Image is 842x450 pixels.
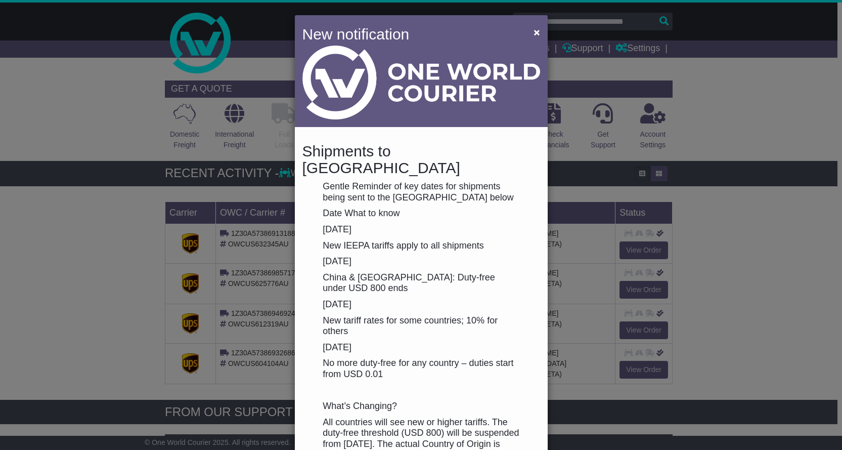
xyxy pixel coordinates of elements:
p: Date What to know [323,208,519,219]
p: Gentle Reminder of key dates for shipments being sent to the [GEOGRAPHIC_DATA] below [323,181,519,203]
button: Close [528,22,545,43]
span: × [534,26,540,38]
p: What’s Changing? [323,401,519,412]
h4: New notification [302,23,519,46]
p: [DATE] [323,256,519,267]
p: [DATE] [323,342,519,353]
p: No more duty-free for any country – duties start from USD 0.01 [323,358,519,380]
p: New IEEPA tariffs apply to all shipments [323,240,519,252]
p: China & [GEOGRAPHIC_DATA]: Duty-free under USD 800 ends [323,272,519,294]
p: [DATE] [323,224,519,235]
h4: Shipments to [GEOGRAPHIC_DATA] [302,143,540,176]
p: New tariff rates for some countries; 10% for others [323,315,519,337]
p: [DATE] [323,299,519,310]
img: Light [302,46,540,119]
